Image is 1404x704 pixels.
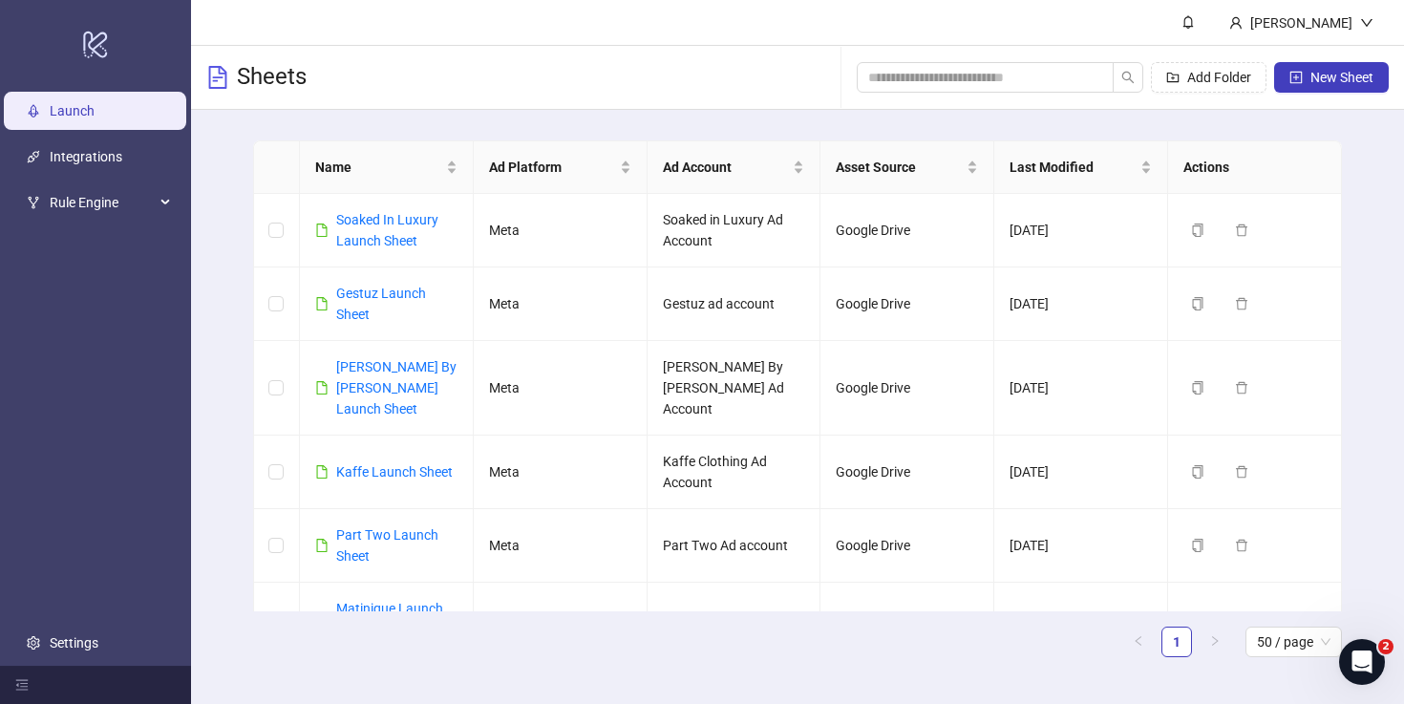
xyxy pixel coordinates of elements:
[820,583,994,656] td: Google Drive
[50,183,155,222] span: Rule Engine
[1209,635,1221,647] span: right
[1151,62,1266,93] button: Add Folder
[1123,627,1154,657] button: left
[1200,627,1230,657] li: Next Page
[206,66,229,89] span: file-text
[336,464,453,480] a: Kaffe Launch Sheet
[648,583,821,656] td: Matinique Ad Account
[315,297,329,310] span: file
[663,157,790,178] span: Ad Account
[1166,71,1180,84] span: folder-add
[315,539,329,552] span: file
[1187,70,1251,85] span: Add Folder
[1235,465,1248,479] span: delete
[1235,224,1248,237] span: delete
[1257,628,1330,656] span: 50 / page
[474,267,648,341] td: Meta
[336,359,457,416] a: [PERSON_NAME] By [PERSON_NAME] Launch Sheet
[648,267,821,341] td: Gestuz ad account
[1191,224,1204,237] span: copy
[820,194,994,267] td: Google Drive
[1274,62,1389,93] button: New Sheet
[474,141,648,194] th: Ad Platform
[474,436,648,509] td: Meta
[820,267,994,341] td: Google Drive
[1010,157,1137,178] span: Last Modified
[1235,297,1248,310] span: delete
[1243,12,1360,33] div: [PERSON_NAME]
[27,196,40,209] span: fork
[336,286,426,322] a: Gestuz Launch Sheet
[836,157,963,178] span: Asset Source
[1168,141,1342,194] th: Actions
[237,62,307,93] h3: Sheets
[994,141,1168,194] th: Last Modified
[1245,627,1342,657] div: Page Size
[315,381,329,395] span: file
[1181,15,1195,29] span: bell
[648,436,821,509] td: Kaffe Clothing Ad Account
[474,509,648,583] td: Meta
[994,194,1168,267] td: [DATE]
[1123,627,1154,657] li: Previous Page
[1289,71,1303,84] span: plus-square
[1360,16,1373,30] span: down
[648,141,821,194] th: Ad Account
[1191,381,1204,395] span: copy
[336,527,438,564] a: Part Two Launch Sheet
[15,678,29,692] span: menu-fold
[315,157,442,178] span: Name
[1191,297,1204,310] span: copy
[1200,627,1230,657] button: right
[994,583,1168,656] td: [DATE]
[1121,71,1135,84] span: search
[489,157,616,178] span: Ad Platform
[50,149,122,164] a: Integrations
[820,141,994,194] th: Asset Source
[336,601,443,637] a: Matinique Launch Sheet
[648,341,821,436] td: [PERSON_NAME] By [PERSON_NAME] Ad Account
[300,141,474,194] th: Name
[1191,539,1204,552] span: copy
[315,224,329,237] span: file
[1310,70,1373,85] span: New Sheet
[1161,627,1192,657] li: 1
[1133,635,1144,647] span: left
[336,212,438,248] a: Soaked In Luxury Launch Sheet
[1235,539,1248,552] span: delete
[1162,628,1191,656] a: 1
[50,103,95,118] a: Launch
[474,194,648,267] td: Meta
[1235,381,1248,395] span: delete
[1339,639,1385,685] iframe: Intercom live chat
[648,194,821,267] td: Soaked in Luxury Ad Account
[1229,16,1243,30] span: user
[50,635,98,651] a: Settings
[994,267,1168,341] td: [DATE]
[994,436,1168,509] td: [DATE]
[1378,639,1393,654] span: 2
[994,509,1168,583] td: [DATE]
[315,465,329,479] span: file
[474,341,648,436] td: Meta
[994,341,1168,436] td: [DATE]
[648,509,821,583] td: Part Two Ad account
[820,341,994,436] td: Google Drive
[820,436,994,509] td: Google Drive
[1191,465,1204,479] span: copy
[474,583,648,656] td: Meta
[820,509,994,583] td: Google Drive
